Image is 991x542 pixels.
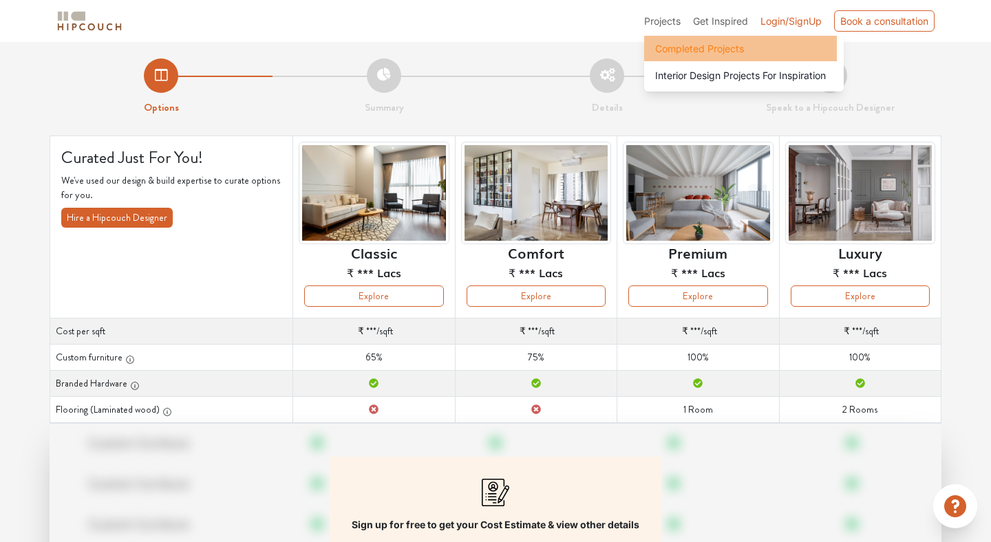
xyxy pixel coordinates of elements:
[760,15,822,27] span: Login/SignUp
[668,244,727,261] h6: Premium
[55,6,124,36] span: logo-horizontal.svg
[644,15,681,27] span: Projects
[628,285,767,307] button: Explore
[779,345,941,371] td: 100%
[293,318,455,345] td: /sqft
[61,208,173,228] button: Hire a Hipcouch Designer
[50,397,293,423] th: Flooring (Laminated wood)
[655,68,826,83] span: Interior Design Projects For Inspiration
[779,318,941,345] td: /sqft
[766,100,895,115] strong: Speak to a Hipcouch Designer
[293,345,455,371] td: 65%
[693,15,748,27] span: Get Inspired
[304,285,443,307] button: Explore
[455,318,617,345] td: /sqft
[623,142,773,244] img: header-preview
[617,397,779,423] td: 1 Room
[617,318,779,345] td: /sqft
[779,397,941,423] td: 2 Rooms
[508,244,564,261] h6: Comfort
[461,142,611,244] img: header-preview
[50,318,293,345] th: Cost per sqft
[785,142,935,244] img: header-preview
[655,41,744,56] span: Completed Projects
[365,100,404,115] strong: Summary
[617,345,779,371] td: 100%
[834,10,935,32] div: Book a consultation
[838,244,882,261] h6: Luxury
[467,285,606,307] button: Explore
[592,100,623,115] strong: Details
[50,371,293,397] th: Branded Hardware
[299,142,449,244] img: header-preview
[455,345,617,371] td: 75%
[61,173,281,202] p: We've used our design & build expertise to curate options for you.
[55,9,124,33] img: logo-horizontal.svg
[50,345,293,371] th: Custom furniture
[61,147,281,168] h4: Curated Just For You!
[144,100,179,115] strong: Options
[351,244,397,261] h6: Classic
[791,285,930,307] button: Explore
[352,517,639,532] p: Sign up for free to get your Cost Estimate & view other details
